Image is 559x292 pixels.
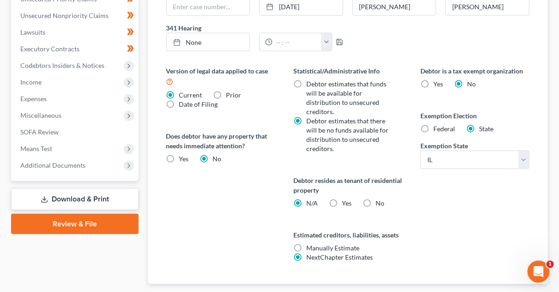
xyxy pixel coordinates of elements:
[179,91,202,99] span: Current
[306,80,386,116] span: Debtor estimates that funds will be available for distribution to unsecured creditors.
[479,125,493,133] span: State
[293,176,402,195] label: Debtor resides as tenant of residential property
[376,199,384,207] span: No
[306,253,373,261] span: NextChapter Estimates
[20,45,79,53] span: Executory Contracts
[226,91,242,99] span: Prior
[13,41,139,57] a: Executory Contracts
[20,61,104,69] span: Codebtors Insiders & Notices
[293,230,402,240] label: Estimated creditors, liabilities, assets
[20,161,85,169] span: Additional Documents
[273,33,322,51] input: -- : --
[13,7,139,24] a: Unsecured Nonpriority Claims
[293,66,402,76] label: Statistical/Administrative Info
[11,214,139,234] a: Review & File
[20,95,47,103] span: Expenses
[167,33,250,51] a: None
[20,128,59,136] span: SOFA Review
[11,189,139,210] a: Download & Print
[20,78,42,86] span: Income
[13,124,139,140] a: SOFA Review
[528,261,550,283] iframe: Intercom live chat
[420,111,529,121] label: Exemption Election
[306,244,359,252] span: Manually Estimate
[306,117,389,152] span: Debtor estimates that there will be no funds available for distribution to unsecured creditors.
[306,199,318,207] span: N/A
[162,23,348,33] label: 341 Hearing
[547,261,554,268] span: 1
[20,28,45,36] span: Lawsuits
[179,155,189,163] span: Yes
[433,80,443,88] span: Yes
[179,100,218,108] span: Date of Filing
[420,141,468,151] label: Exemption State
[213,155,222,163] span: No
[433,125,455,133] span: Federal
[467,80,476,88] span: No
[342,199,352,207] span: Yes
[20,12,109,19] span: Unsecured Nonpriority Claims
[13,24,139,41] a: Lawsuits
[166,131,275,151] label: Does debtor have any property that needs immediate attention?
[20,145,52,152] span: Means Test
[20,111,61,119] span: Miscellaneous
[166,66,275,87] label: Version of legal data applied to case
[420,66,529,76] label: Debtor is a tax exempt organization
